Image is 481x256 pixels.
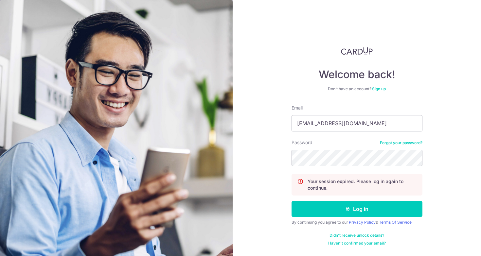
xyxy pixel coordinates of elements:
a: Forgot your password? [380,140,422,145]
a: Sign up [372,86,386,91]
p: Your session expired. Please log in again to continue. [308,178,417,191]
h4: Welcome back! [292,68,422,81]
img: CardUp Logo [341,47,373,55]
a: Privacy Policy [349,220,376,225]
div: Don’t have an account? [292,86,422,92]
label: Password [292,139,312,146]
input: Enter your Email [292,115,422,131]
a: Haven't confirmed your email? [328,241,386,246]
a: Didn't receive unlock details? [330,233,384,238]
button: Log in [292,201,422,217]
a: Terms Of Service [379,220,412,225]
label: Email [292,105,303,111]
div: By continuing you agree to our & [292,220,422,225]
